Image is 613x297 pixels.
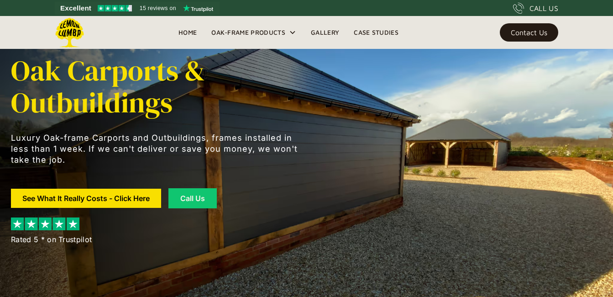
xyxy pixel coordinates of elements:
[140,3,176,14] span: 15 reviews on
[511,29,547,36] div: Contact Us
[180,195,205,202] div: Call Us
[204,16,304,49] div: Oak-Frame Products
[346,26,406,39] a: Case Studies
[11,234,92,245] div: Rated 5 * on Trustpilot
[11,133,303,165] p: Luxury Oak-frame Carports and Outbuildings, frames installed in less than 1 week. If we can't del...
[168,188,217,208] a: Call Us
[513,3,558,14] a: CALL US
[529,3,558,14] div: CALL US
[98,5,132,11] img: Trustpilot 4.5 stars
[304,26,346,39] a: Gallery
[11,189,161,208] a: See What It Really Costs - Click Here
[183,5,213,12] img: Trustpilot logo
[11,55,303,119] h1: Oak Carports & Outbuildings
[55,2,220,15] a: See Lemon Lumba reviews on Trustpilot
[211,27,285,38] div: Oak-Frame Products
[60,3,91,14] span: Excellent
[171,26,204,39] a: Home
[500,23,558,42] a: Contact Us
